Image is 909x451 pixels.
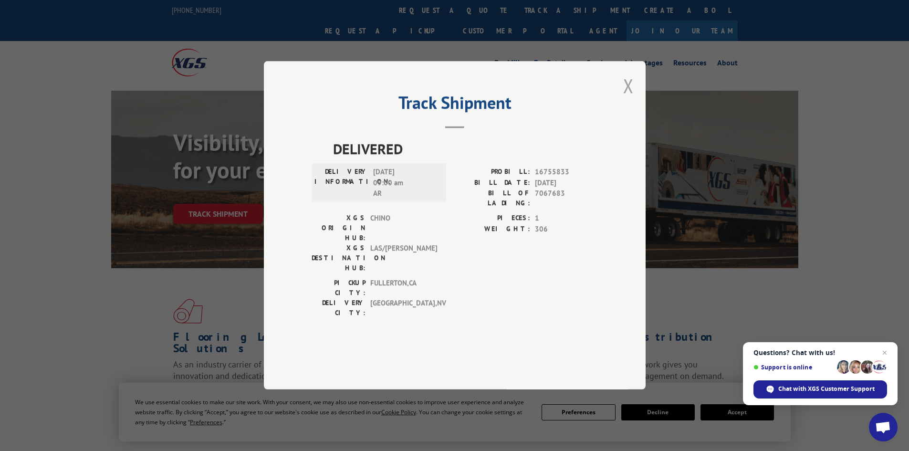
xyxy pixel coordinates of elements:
div: Chat with XGS Customer Support [753,380,887,399]
span: DELIVERED [333,138,598,160]
label: BILL OF LADING: [455,189,530,209]
span: [GEOGRAPHIC_DATA] , NV [370,298,435,318]
span: Chat with XGS Customer Support [778,385,875,393]
span: CHINO [370,213,435,243]
span: 306 [535,224,598,235]
span: 1 [535,213,598,224]
label: BILL DATE: [455,178,530,189]
h2: Track Shipment [312,96,598,114]
label: XGS ORIGIN HUB: [312,213,366,243]
span: FULLERTON , CA [370,278,435,298]
label: PROBILL: [455,167,530,178]
span: LAS/[PERSON_NAME] [370,243,435,273]
span: Questions? Chat with us! [753,349,887,357]
button: Close modal [623,73,634,98]
label: PICKUP CITY: [312,278,366,298]
span: [DATE] [535,178,598,189]
span: Close chat [879,347,890,358]
label: WEIGHT: [455,224,530,235]
div: Open chat [869,413,898,441]
label: DELIVERY INFORMATION: [314,167,368,199]
span: [DATE] 09:00 am AR [373,167,438,199]
span: Support is online [753,364,834,371]
label: XGS DESTINATION HUB: [312,243,366,273]
label: DELIVERY CITY: [312,298,366,318]
span: 7067683 [535,189,598,209]
span: 16755833 [535,167,598,178]
label: PIECES: [455,213,530,224]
